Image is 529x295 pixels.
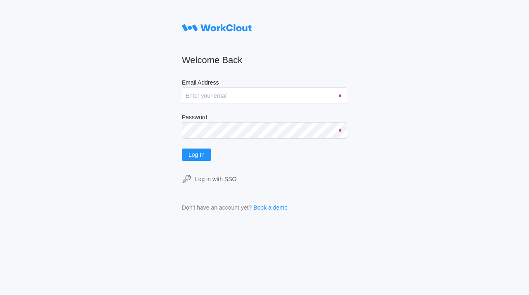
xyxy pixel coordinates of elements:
[182,54,347,66] h2: Welcome Back
[195,176,236,182] div: Log in with SSO
[182,174,347,184] a: Log in with SSO
[182,87,347,104] input: Enter your email
[182,114,347,122] label: Password
[182,149,211,161] button: Log In
[253,204,288,211] a: Book a demo
[182,204,252,211] div: Don't have an account yet?
[182,79,347,87] label: Email Address
[188,152,205,158] span: Log In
